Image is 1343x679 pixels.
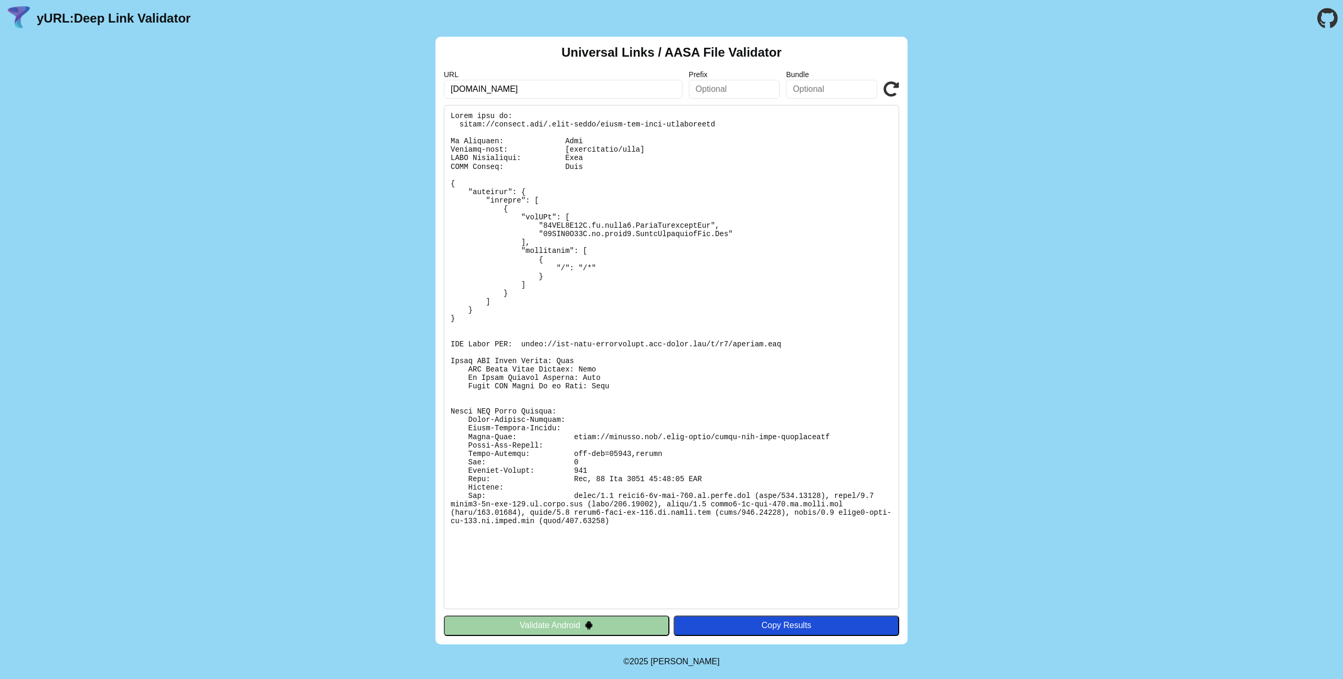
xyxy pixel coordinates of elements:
label: URL [444,70,683,79]
pre: Lorem ipsu do: sitam://consect.adi/.elit-seddo/eiusm-tem-inci-utlaboreetd Ma Aliquaen: Admi Venia... [444,105,899,609]
input: Required [444,80,683,99]
div: Copy Results [679,621,894,630]
img: yURL Logo [5,5,33,32]
button: Copy Results [674,616,899,635]
span: 2025 [630,657,648,666]
h2: Universal Links / AASA File Validator [561,45,782,60]
a: yURL:Deep Link Validator [37,11,190,26]
label: Bundle [786,70,877,79]
a: Michael Ibragimchayev's Personal Site [651,657,720,666]
footer: © [623,644,719,679]
label: Prefix [689,70,780,79]
button: Validate Android [444,616,669,635]
img: droidIcon.svg [584,621,593,630]
input: Optional [689,80,780,99]
input: Optional [786,80,877,99]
